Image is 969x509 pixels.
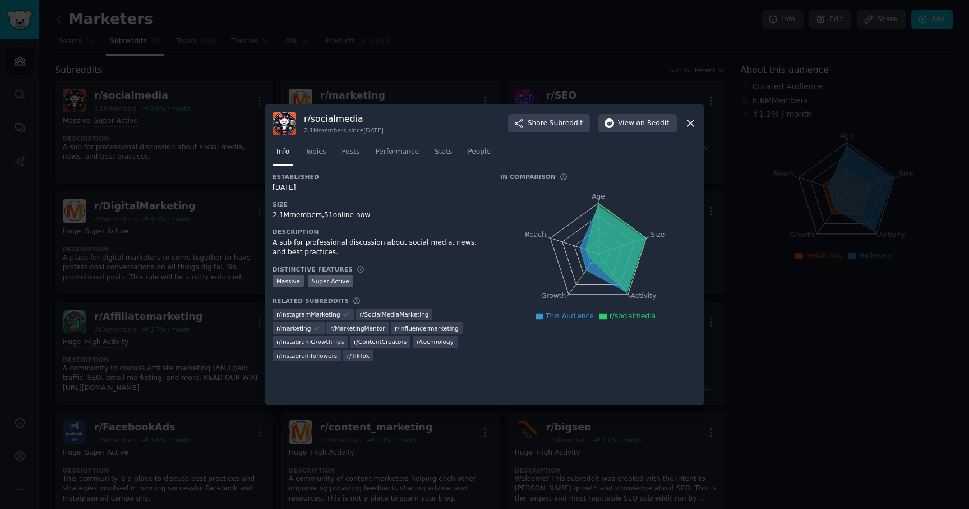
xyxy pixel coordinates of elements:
[508,114,590,132] button: ShareSubreddit
[276,324,311,332] span: r/ marketing
[276,147,289,157] span: Info
[338,143,363,166] a: Posts
[301,143,330,166] a: Topics
[598,114,677,132] button: Viewon Reddit
[276,352,337,360] span: r/ instagramfollowers
[273,228,484,236] h3: Description
[273,183,484,193] div: [DATE]
[541,292,566,300] tspan: Growth
[500,173,556,181] h3: In Comparison
[375,147,419,157] span: Performance
[308,275,353,287] div: Super Active
[631,292,657,300] tspan: Activity
[273,275,304,287] div: Massive
[354,338,407,346] span: r/ ContentCreators
[525,230,546,238] tspan: Reach
[342,147,359,157] span: Posts
[546,312,594,320] span: This Audience
[636,118,669,129] span: on Reddit
[592,192,605,200] tspan: Age
[273,200,484,208] h3: Size
[371,143,423,166] a: Performance
[273,265,353,273] h3: Distinctive Features
[276,310,340,318] span: r/ InstagramMarketing
[650,230,665,238] tspan: Size
[464,143,495,166] a: People
[330,324,385,332] span: r/ MarketingMentor
[610,312,656,320] span: r/socialmedia
[273,112,296,135] img: socialmedia
[347,352,370,360] span: r/ TikTok
[417,338,454,346] span: r/ technology
[304,113,384,125] h3: r/ socialmedia
[273,143,293,166] a: Info
[273,173,484,181] h3: Established
[273,297,349,305] h3: Related Subreddits
[305,147,326,157] span: Topics
[431,143,456,166] a: Stats
[304,126,384,134] div: 2.1M members since [DATE]
[360,310,429,318] span: r/ SocialMediaMarketing
[273,238,484,258] div: A sub for professional discussion about social media, news, and best practices.
[468,147,491,157] span: People
[395,324,459,332] span: r/ influencermarketing
[618,118,669,129] span: View
[273,210,484,221] div: 2.1M members, 51 online now
[435,147,452,157] span: Stats
[528,118,583,129] span: Share
[276,338,344,346] span: r/ InstagramGrowthTips
[550,118,583,129] span: Subreddit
